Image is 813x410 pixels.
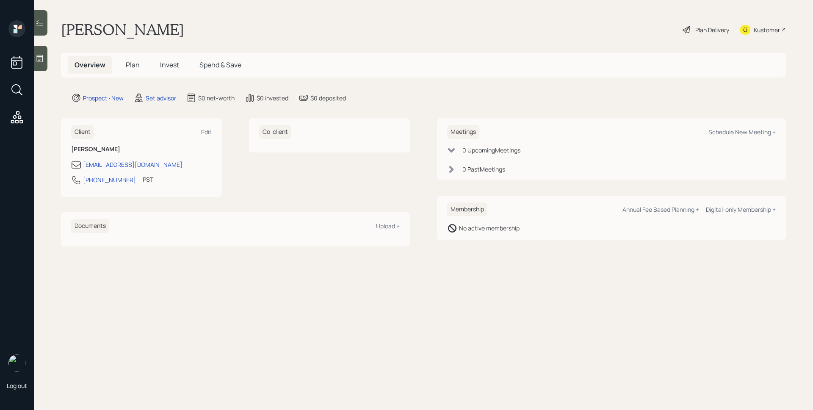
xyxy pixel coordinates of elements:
div: Set advisor [146,94,176,102]
h6: Membership [447,202,487,216]
div: [EMAIL_ADDRESS][DOMAIN_NAME] [83,160,183,169]
h6: Client [71,125,94,139]
div: Plan Delivery [695,25,729,34]
div: Annual Fee Based Planning + [622,205,699,213]
h6: Documents [71,219,109,233]
div: PST [143,175,153,184]
div: Log out [7,382,27,390]
span: Spend & Save [199,60,241,69]
div: $0 net-worth [198,94,235,102]
img: james-distasi-headshot.png [8,355,25,371]
h1: [PERSON_NAME] [61,20,184,39]
h6: [PERSON_NAME] [71,146,212,153]
h6: Co-client [259,125,291,139]
div: Edit [201,128,212,136]
div: No active membership [459,224,520,233]
div: Digital-only Membership + [706,205,776,213]
div: [PHONE_NUMBER] [83,175,136,184]
div: $0 deposited [310,94,346,102]
div: $0 invested [257,94,288,102]
h6: Meetings [447,125,479,139]
span: Invest [160,60,179,69]
div: 0 Upcoming Meeting s [462,146,520,155]
div: Prospect · New [83,94,124,102]
span: Overview [75,60,105,69]
div: Schedule New Meeting + [708,128,776,136]
div: Kustomer [754,25,780,34]
div: 0 Past Meeting s [462,165,505,174]
span: Plan [126,60,140,69]
div: Upload + [376,222,400,230]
